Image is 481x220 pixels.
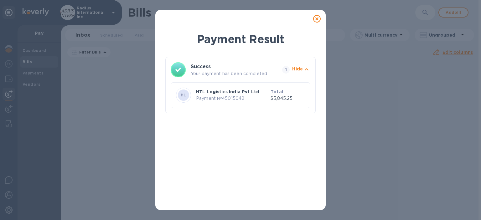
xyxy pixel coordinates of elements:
p: Payment № 45015042 [196,95,268,102]
span: 1 [282,66,290,74]
p: Your payment has been completed. [191,70,280,77]
p: HTL Logistics India Pvt Ltd [196,89,268,95]
h1: Payment Result [165,31,316,47]
b: HL [181,93,186,97]
b: Total [271,89,283,94]
h3: Success [191,63,271,70]
p: $5,845.25 [271,95,305,102]
p: Hide [292,66,303,72]
button: Hide [292,66,310,74]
